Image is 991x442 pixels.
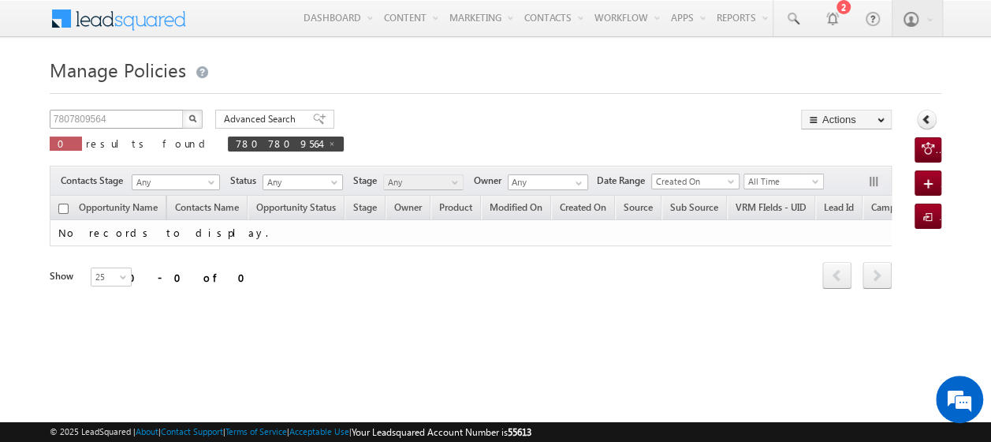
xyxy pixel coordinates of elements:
[236,137,320,150] span: 7807809564
[508,426,531,438] span: 55613
[490,201,542,213] span: Modified On
[474,174,508,188] span: Owner
[871,201,941,213] span: Campaign Name
[824,201,854,213] span: Lead Id
[225,426,287,436] a: Terms of Service
[652,174,734,189] span: Created On
[560,201,606,213] span: Created On
[91,268,132,287] a: 25
[263,174,343,190] a: Any
[624,201,653,213] span: Source
[136,426,158,436] a: About
[50,425,531,440] span: © 2025 LeadSquared | | | | |
[230,174,263,188] span: Status
[651,174,740,189] a: Created On
[353,174,383,188] span: Stage
[259,8,296,46] div: Minimize live chat window
[383,174,464,190] a: Any
[50,57,186,82] span: Manage Policies
[263,175,338,189] span: Any
[862,264,892,289] a: next
[345,199,385,219] a: Stage
[167,199,247,219] span: Contacts Name
[132,174,220,190] a: Any
[214,339,286,360] em: Start Chat
[863,199,949,219] a: Campaign Name
[567,175,587,191] a: Show All Items
[58,137,74,150] span: 0
[132,175,214,189] span: Any
[736,201,807,213] span: VRM FIelds - UID
[616,199,661,219] a: Source
[224,112,300,126] span: Advanced Search
[482,199,550,219] a: Modified On
[289,426,349,436] a: Acceptable Use
[439,201,472,213] span: Product
[743,174,824,189] a: All Time
[744,174,819,189] span: All Time
[50,269,78,283] div: Show
[79,201,158,213] span: Opportunity Name
[353,201,377,213] span: Stage
[394,201,422,213] span: Owner
[662,199,726,219] a: Sub Source
[384,175,459,189] span: Any
[728,199,814,219] a: VRM FIelds - UID
[816,199,862,219] a: Lead Id
[129,268,255,287] div: 0 - 0 of 0
[20,146,288,326] textarea: Type your message and hit 'Enter'
[862,262,892,289] span: next
[552,199,614,219] a: Created On
[431,199,480,219] a: Product
[161,426,223,436] a: Contact Support
[71,199,166,219] a: Opportunity Name
[352,426,531,438] span: Your Leadsquared Account Number is
[822,264,851,289] a: prev
[82,83,265,103] div: Chat with us now
[597,174,651,188] span: Date Range
[58,204,69,214] input: Check all records
[27,83,66,103] img: d_60004797649_company_0_60004797649
[801,110,892,129] button: Actions
[248,199,344,219] a: Opportunity Status
[188,114,196,122] img: Search
[86,137,211,150] span: results found
[822,262,851,289] span: prev
[508,174,588,190] input: Type to Search
[61,174,129,188] span: Contacts Stage
[670,201,718,213] span: Sub Source
[91,270,133,284] span: 25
